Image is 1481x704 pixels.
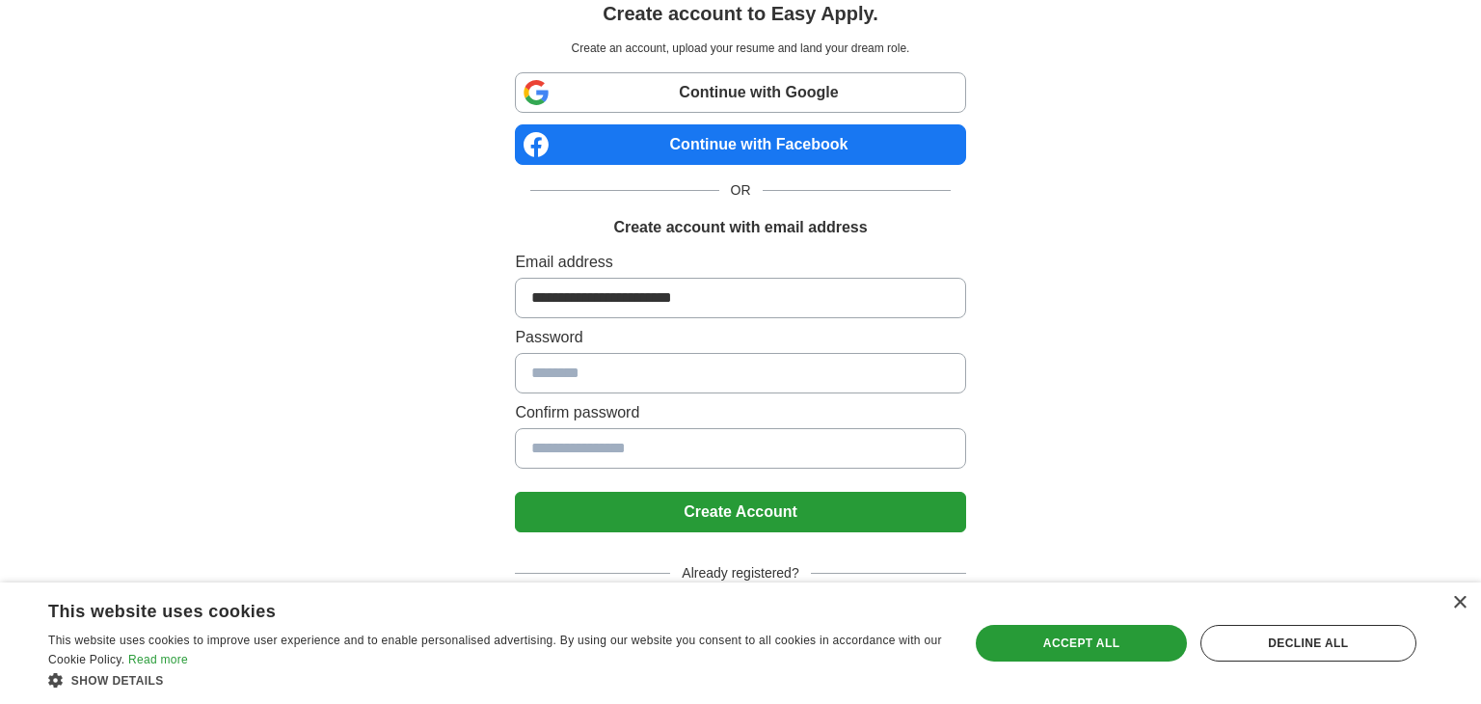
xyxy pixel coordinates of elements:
[515,492,965,532] button: Create Account
[515,326,965,349] label: Password
[515,401,965,424] label: Confirm password
[1200,625,1416,662] div: Decline all
[719,180,763,201] span: OR
[48,594,894,623] div: This website uses cookies
[515,72,965,113] a: Continue with Google
[515,124,965,165] a: Continue with Facebook
[976,625,1186,662] div: Accept all
[519,40,961,57] p: Create an account, upload your resume and land your dream role.
[613,216,867,239] h1: Create account with email address
[71,674,164,688] span: Show details
[48,634,942,666] span: This website uses cookies to improve user experience and to enable personalised advertising. By u...
[48,670,942,690] div: Show details
[670,563,810,583] span: Already registered?
[515,251,965,274] label: Email address
[1452,596,1467,610] div: Close
[128,653,188,666] a: Read more, opens a new window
